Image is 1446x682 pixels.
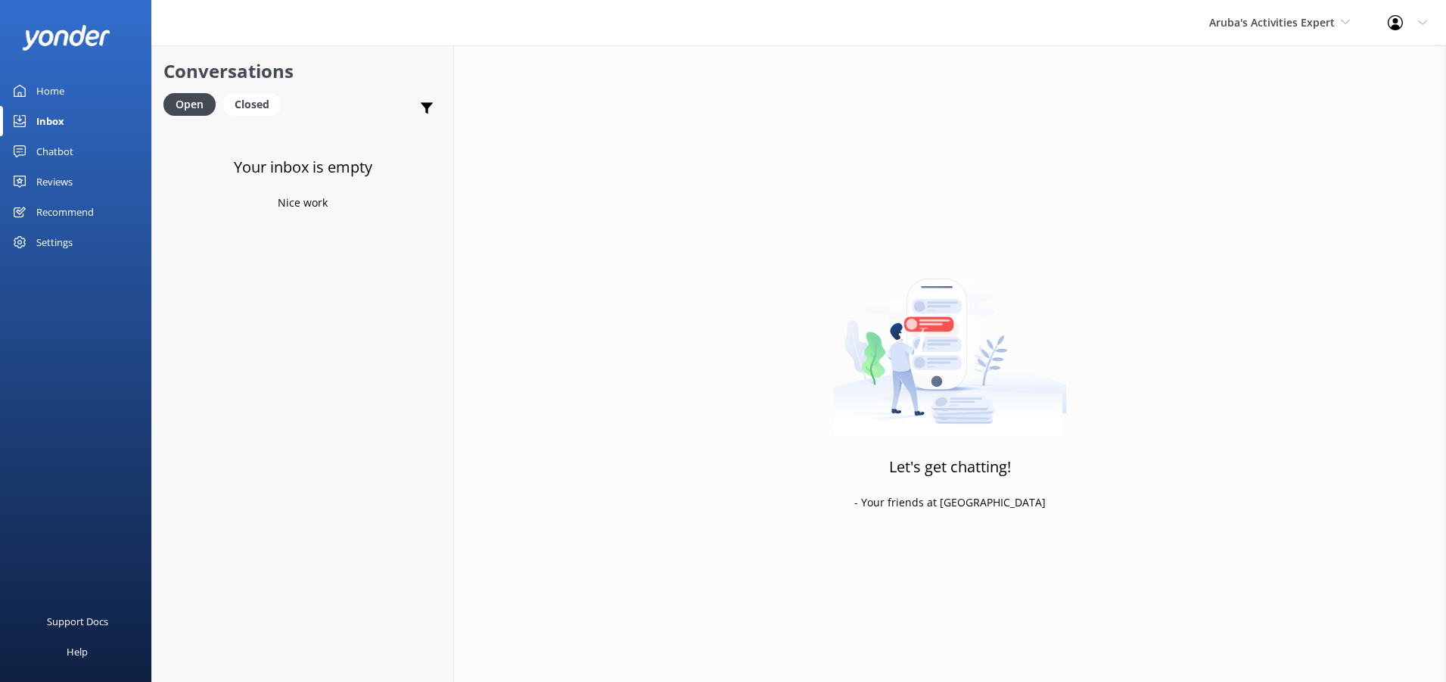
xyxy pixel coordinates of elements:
div: Chatbot [36,136,73,167]
div: Settings [36,227,73,257]
div: Inbox [36,106,64,136]
span: Aruba's Activities Expert [1209,15,1335,30]
a: Closed [223,95,288,112]
a: Open [163,95,223,112]
h3: Let's get chatting! [889,455,1011,479]
p: Nice work [278,195,328,211]
div: Closed [223,93,281,116]
div: Open [163,93,216,116]
div: Support Docs [47,606,108,637]
h2: Conversations [163,57,442,86]
div: Reviews [36,167,73,197]
div: Help [67,637,88,667]
h3: Your inbox is empty [234,155,372,179]
img: yonder-white-logo.png [23,25,110,50]
p: - Your friends at [GEOGRAPHIC_DATA] [854,494,1046,511]
img: artwork of a man stealing a conversation from at giant smartphone [833,247,1067,436]
div: Home [36,76,64,106]
div: Recommend [36,197,94,227]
